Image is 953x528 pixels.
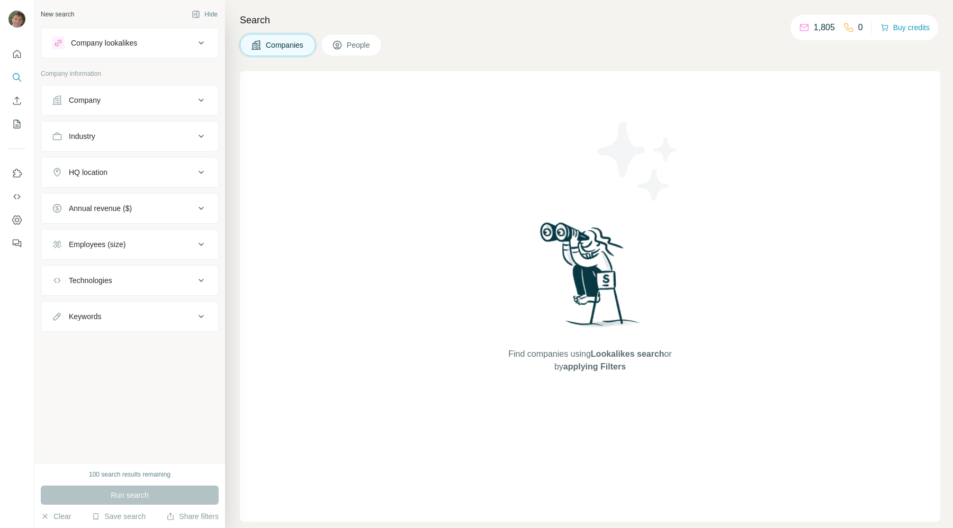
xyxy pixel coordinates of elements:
span: Find companies using or by [505,348,675,373]
span: Companies [266,40,304,50]
div: Keywords [69,311,101,322]
button: Dashboard [8,210,25,230]
button: Clear [41,511,71,522]
button: Annual revenue ($) [41,196,218,221]
button: Company lookalikes [41,30,218,56]
div: 100 search results remaining [89,470,170,479]
button: My lists [8,115,25,134]
h4: Search [240,13,940,28]
div: Industry [69,131,95,142]
button: Use Surfe on LinkedIn [8,164,25,183]
button: Feedback [8,234,25,253]
button: Company [41,87,218,113]
span: People [347,40,371,50]
button: Technologies [41,268,218,293]
div: Annual revenue ($) [69,203,132,214]
img: Avatar [8,11,25,28]
div: Technologies [69,275,112,286]
div: New search [41,10,74,19]
div: Employees (size) [69,239,125,250]
button: Employees (size) [41,232,218,257]
p: Company information [41,69,219,78]
span: Lookalikes search [591,349,664,358]
img: Surfe Illustration - Woman searching with binoculars [535,219,645,338]
button: Buy credits [880,20,930,35]
button: Share filters [166,511,219,522]
div: Company lookalikes [71,38,137,48]
p: 1,805 [814,21,835,34]
button: Hide [184,6,225,22]
button: Enrich CSV [8,91,25,110]
span: applying Filters [563,362,626,371]
button: Use Surfe API [8,187,25,206]
button: Industry [41,124,218,149]
button: Search [8,68,25,87]
img: Surfe Illustration - Stars [590,113,686,209]
button: Save search [92,511,146,522]
button: HQ location [41,160,218,185]
button: Quick start [8,45,25,64]
p: 0 [858,21,863,34]
div: HQ location [69,167,107,178]
div: Company [69,95,101,105]
button: Keywords [41,304,218,329]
